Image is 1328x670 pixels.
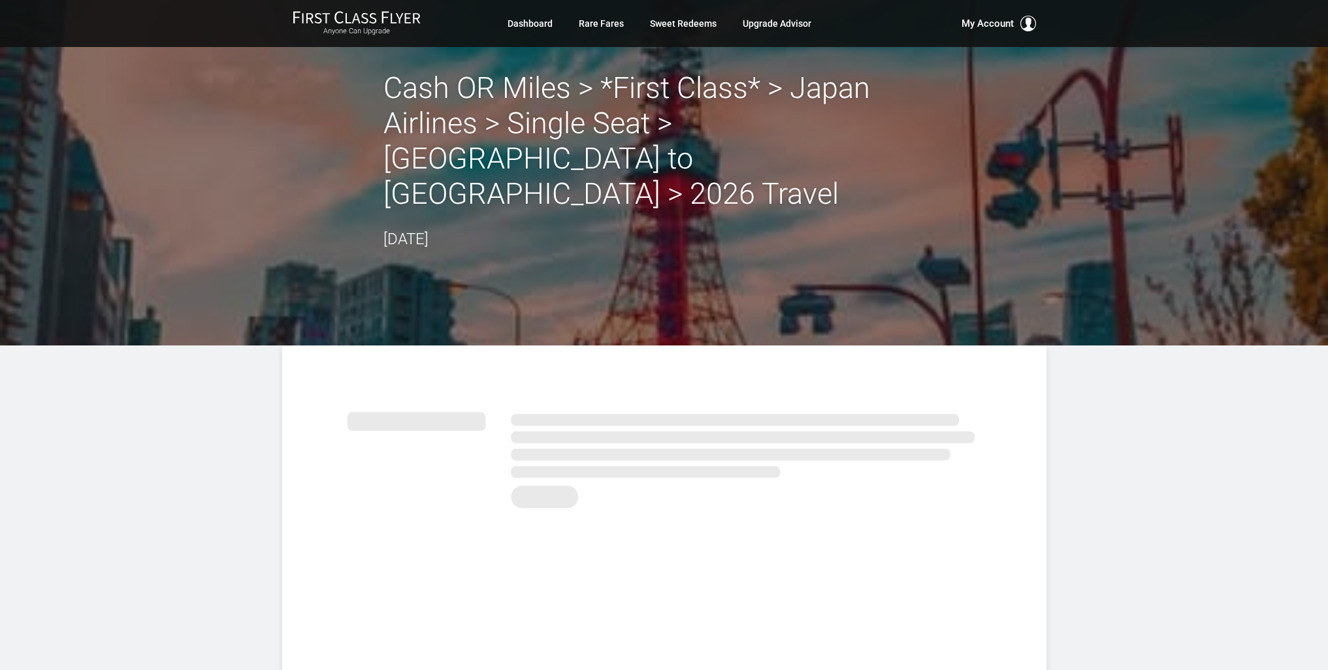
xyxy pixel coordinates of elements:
[348,398,981,516] img: summary.svg
[743,12,811,35] a: Upgrade Advisor
[650,12,717,35] a: Sweet Redeems
[293,10,421,24] img: First Class Flyer
[962,16,1014,31] span: My Account
[383,71,945,212] h2: Cash OR Miles > *First Class* > Japan Airlines > Single Seat >[GEOGRAPHIC_DATA] to [GEOGRAPHIC_DA...
[293,27,421,36] small: Anyone Can Upgrade
[293,10,421,37] a: First Class FlyerAnyone Can Upgrade
[579,12,624,35] a: Rare Fares
[962,16,1036,31] button: My Account
[508,12,553,35] a: Dashboard
[383,230,429,248] time: [DATE]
